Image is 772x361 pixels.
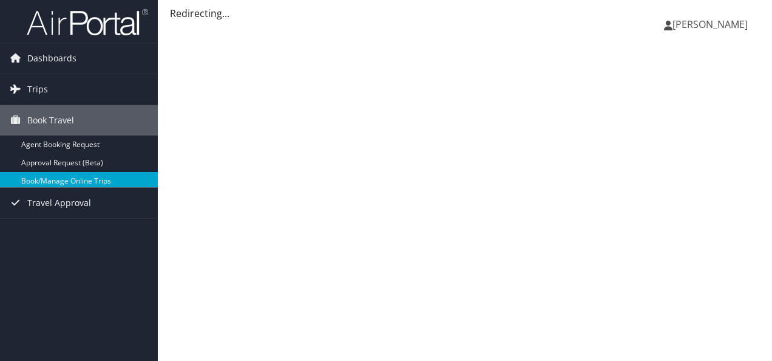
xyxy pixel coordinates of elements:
span: Dashboards [27,43,76,74]
a: [PERSON_NAME] [664,6,760,43]
img: airportal-logo.png [27,8,148,36]
span: Travel Approval [27,188,91,218]
span: [PERSON_NAME] [672,18,748,31]
span: Trips [27,74,48,105]
span: Book Travel [27,105,74,136]
div: Redirecting... [170,6,760,21]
